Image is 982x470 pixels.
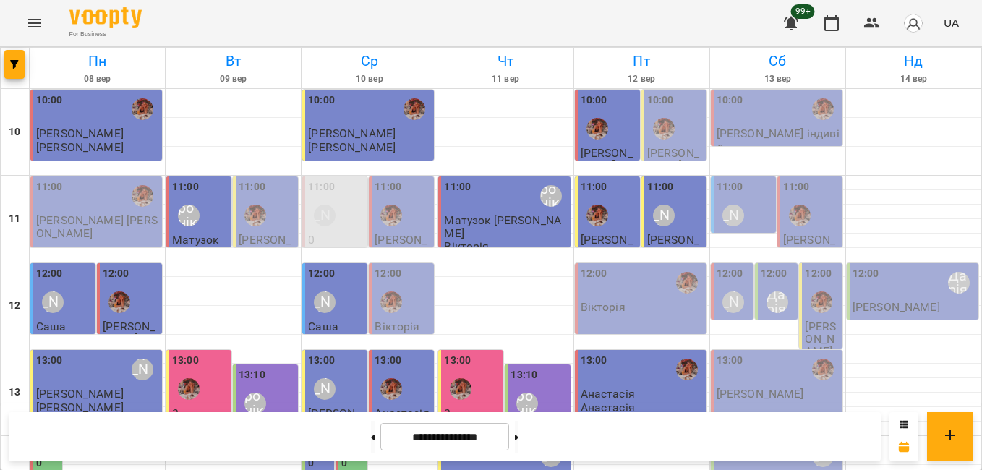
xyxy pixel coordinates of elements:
[132,359,153,380] div: Литвак Анна
[811,291,832,313] img: Анна Клочаник
[36,387,124,401] span: [PERSON_NAME]
[36,320,67,333] span: Саша
[903,13,923,33] img: avatar_s.png
[36,401,124,414] p: [PERSON_NAME]
[304,72,435,86] h6: 10 вер
[581,146,633,172] span: [PERSON_NAME]
[380,205,402,226] img: Анна Клочаник
[944,15,959,30] span: UA
[676,359,698,380] img: Анна Клочаник
[239,179,265,195] label: 11:00
[36,179,63,195] label: 11:00
[244,393,266,414] div: Вероніка
[308,266,335,282] label: 12:00
[848,50,979,72] h6: Нд
[717,388,804,400] p: [PERSON_NAME]
[69,7,142,28] img: Voopty Logo
[132,185,153,207] img: Анна Клочаник
[450,378,471,400] div: Анна Клочаник
[853,301,940,313] p: [PERSON_NAME]
[168,72,299,86] h6: 09 вер
[647,233,699,259] span: [PERSON_NAME]
[308,320,338,333] span: Саша
[581,353,607,369] label: 13:00
[32,72,163,86] h6: 08 вер
[9,298,20,314] h6: 12
[581,387,635,401] span: Анастасія
[761,266,787,282] label: 12:00
[647,179,674,195] label: 11:00
[375,234,431,283] p: [PERSON_NAME] [PERSON_NAME]
[444,240,489,252] p: Вікторія
[380,378,402,400] div: Анна Клочаник
[36,214,159,239] p: [PERSON_NAME] [PERSON_NAME]
[308,141,396,153] p: [PERSON_NAME]
[783,234,840,259] p: [PERSON_NAME]
[444,179,471,195] label: 11:00
[32,50,163,72] h6: Пн
[108,291,130,313] img: Анна Клочаник
[172,353,199,369] label: 13:00
[848,72,979,86] h6: 14 вер
[36,93,63,108] label: 10:00
[581,301,626,313] p: Вікторія
[789,205,811,226] img: Анна Клочаник
[717,353,743,369] label: 13:00
[103,266,129,282] label: 12:00
[712,72,843,86] h6: 13 вер
[511,367,537,383] label: 13:10
[168,50,299,72] h6: Вт
[791,4,815,19] span: 99+
[805,266,832,282] label: 12:00
[42,291,64,313] div: Литвак Анна
[380,291,402,313] img: Анна Клочаник
[576,50,707,72] h6: Пт
[440,50,571,72] h6: Чт
[36,266,63,282] label: 12:00
[444,353,471,369] label: 13:00
[9,211,20,227] h6: 11
[308,234,364,246] p: 0
[308,179,335,195] label: 11:00
[69,30,142,39] span: For Business
[712,50,843,72] h6: Сб
[812,359,834,380] img: Анна Клочаник
[783,179,810,195] label: 11:00
[581,266,607,282] label: 12:00
[653,118,675,140] div: Анна Клочаник
[17,6,52,40] button: Menu
[805,320,839,358] p: [PERSON_NAME]
[576,72,707,86] h6: 12 вер
[717,266,743,282] label: 12:00
[375,353,401,369] label: 13:00
[717,93,743,108] label: 10:00
[375,320,419,333] p: Вікторія
[239,367,265,383] label: 13:10
[812,98,834,120] img: Анна Клочаник
[9,385,20,401] h6: 13
[516,393,538,414] div: Вероніка
[9,124,20,140] h6: 10
[178,378,200,400] div: Анна Клочаник
[676,272,698,294] img: Анна Клочаник
[717,127,840,153] p: [PERSON_NAME] індивід
[404,98,425,120] img: Анна Клочаник
[308,247,364,272] p: Пробний урок
[36,141,124,153] p: [PERSON_NAME]
[444,213,561,239] span: Матузок [PERSON_NAME]
[717,179,743,195] label: 11:00
[722,205,744,226] div: Литвак Анна
[375,266,401,282] label: 12:00
[314,291,336,313] div: Литвак Анна
[304,50,435,72] h6: Ср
